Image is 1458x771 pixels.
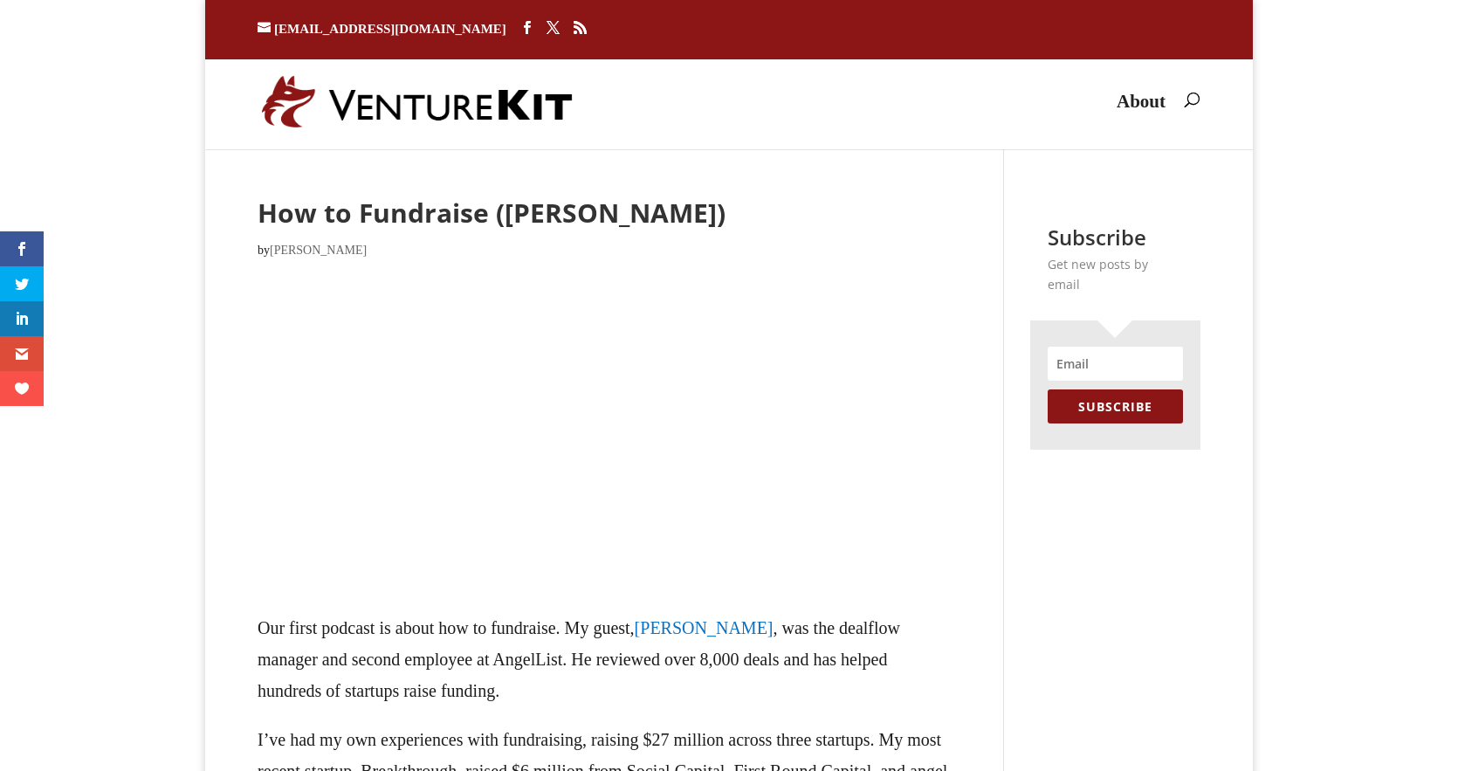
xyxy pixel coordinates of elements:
[1048,255,1183,294] p: Get new posts by email
[258,200,952,235] h1: How to Fundraise ([PERSON_NAME])
[1078,398,1152,415] span: SUBSCRIBE
[635,618,774,637] a: [PERSON_NAME]
[258,612,952,724] p: Our first podcast is about how to fundraise. My guest, , was the dealflow manager and second empl...
[1048,226,1183,249] h2: Subscribe
[1117,95,1166,136] a: About
[262,75,573,128] img: VentureKit
[1048,389,1183,423] button: SUBSCRIBE
[270,244,367,257] a: [PERSON_NAME]
[258,235,952,279] p: by
[1048,347,1183,381] input: Email
[258,22,506,36] a: [EMAIL_ADDRESS][DOMAIN_NAME]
